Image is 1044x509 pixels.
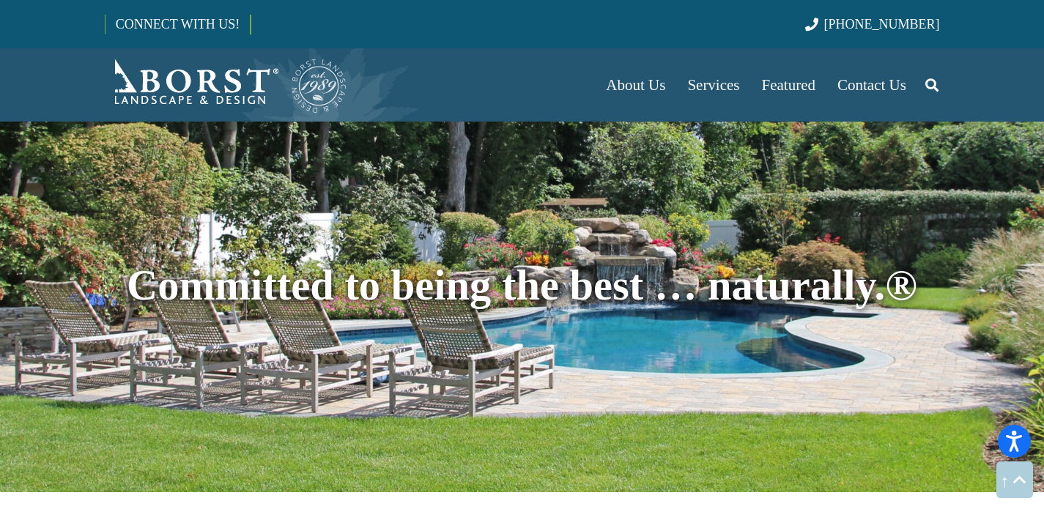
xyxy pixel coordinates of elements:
[751,48,826,122] a: Featured
[105,7,250,42] a: CONNECT WITH US!
[917,67,947,103] a: Search
[826,48,917,122] a: Contact Us
[687,76,739,94] span: Services
[805,17,939,31] a: [PHONE_NUMBER]
[105,56,348,114] a: Borst-Logo
[837,76,906,94] span: Contact Us
[762,76,815,94] span: Featured
[127,261,917,309] span: Committed to being the best … naturally.®
[606,76,665,94] span: About Us
[595,48,676,122] a: About Us
[996,461,1033,498] a: Back to top
[676,48,750,122] a: Services
[824,17,940,31] span: [PHONE_NUMBER]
